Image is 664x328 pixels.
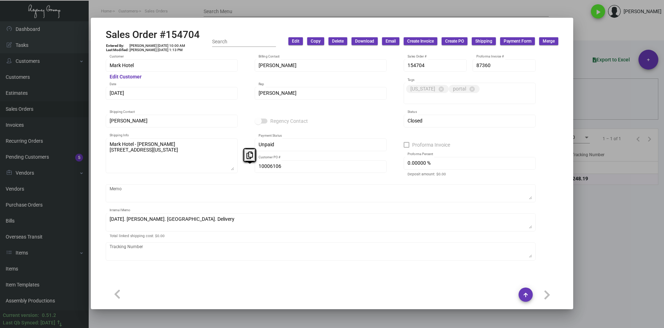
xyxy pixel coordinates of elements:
mat-hint: Deposit amount: $0.00 [408,172,446,176]
span: Payment Form [504,38,531,44]
span: Create Invoice [407,38,434,44]
td: [PERSON_NAME] [DATE] 1:13 PM [129,48,186,52]
mat-icon: cancel [469,86,475,92]
div: Current version: [3,312,39,319]
td: Last Modified: [106,48,129,52]
div: 0.51.2 [42,312,56,319]
span: Shipping [475,38,492,44]
button: Email [382,37,399,45]
button: Copy [307,37,324,45]
mat-chip: portal [449,85,480,93]
span: Regency Contact [270,117,308,125]
span: Copy [311,38,321,44]
button: Delete [328,37,347,45]
button: Edit [288,37,303,45]
h2: Sales Order #154704 [106,29,200,41]
mat-hint: Total linked shipping cost: $0.00 [110,234,165,238]
mat-chip: [US_STATE] [406,85,449,93]
span: Download [355,38,374,44]
button: Shipping [472,37,496,45]
button: Create Invoice [404,37,437,45]
span: Create PO [445,38,464,44]
span: Email [386,38,396,44]
mat-hint: Edit Customer [110,74,142,80]
td: Entered By: [106,44,129,48]
span: Proforma Invoice [412,141,450,149]
button: Payment Form [500,37,535,45]
span: Delete [332,38,344,44]
i: Copy [247,152,253,159]
button: Download [352,37,378,45]
span: Unpaid [259,142,274,147]
button: Merge [539,37,558,45]
button: Create PO [442,37,467,45]
span: Merge [543,38,555,44]
span: Edit [292,38,299,44]
mat-icon: cancel [438,86,444,92]
span: Closed [408,118,422,124]
td: [PERSON_NAME] [DATE] 10:00 AM [129,44,186,48]
div: Last Qb Synced: [DATE] [3,319,55,327]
